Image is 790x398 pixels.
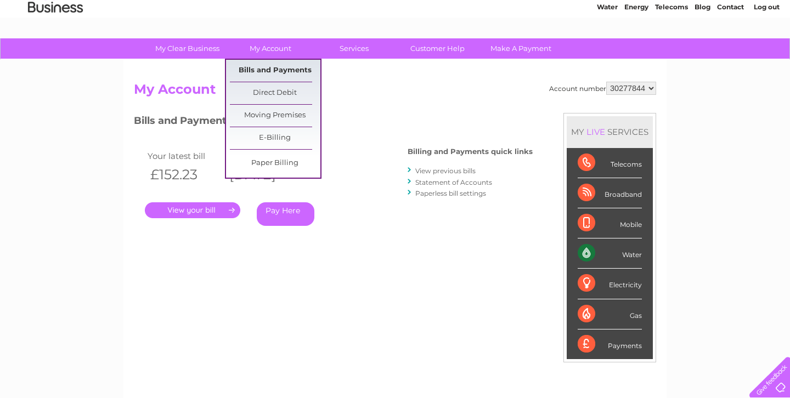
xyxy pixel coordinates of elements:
[415,178,492,186] a: Statement of Accounts
[578,269,642,299] div: Electricity
[754,47,780,55] a: Log out
[230,127,320,149] a: E-Billing
[567,116,653,147] div: MY SERVICES
[415,167,476,175] a: View previous bills
[145,202,240,218] a: .
[145,163,224,186] th: £152.23
[134,82,656,103] h2: My Account
[230,82,320,104] a: Direct Debit
[578,329,642,359] div: Payments
[597,47,618,55] a: Water
[717,47,744,55] a: Contact
[578,299,642,329] div: Gas
[230,152,320,174] a: Paper Billing
[230,60,320,82] a: Bills and Payments
[27,29,83,62] img: logo.png
[145,149,224,163] td: Your latest bill
[137,6,655,53] div: Clear Business is a trading name of Verastar Limited (registered in [GEOGRAPHIC_DATA] No. 3667643...
[392,38,483,59] a: Customer Help
[549,82,656,95] div: Account number
[578,148,642,178] div: Telecoms
[655,47,688,55] a: Telecoms
[230,105,320,127] a: Moving Premises
[408,147,533,156] h4: Billing and Payments quick links
[695,47,710,55] a: Blog
[624,47,648,55] a: Energy
[415,189,486,197] a: Paperless bill settings
[224,149,303,163] td: Invoice date
[225,38,316,59] a: My Account
[309,38,399,59] a: Services
[583,5,659,19] a: 0333 014 3131
[134,113,533,132] h3: Bills and Payments
[257,202,314,226] a: Pay Here
[224,163,303,186] th: [DATE]
[578,208,642,238] div: Mobile
[578,238,642,269] div: Water
[578,178,642,208] div: Broadband
[584,127,607,137] div: LIVE
[476,38,566,59] a: Make A Payment
[142,38,233,59] a: My Clear Business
